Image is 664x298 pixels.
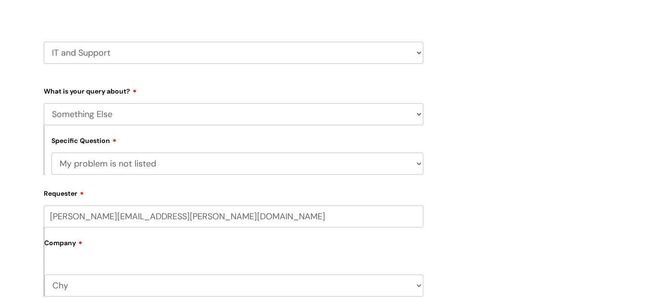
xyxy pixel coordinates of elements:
label: Requester [44,186,423,198]
label: Specific Question [51,135,117,145]
label: Company [44,236,423,257]
input: Email [44,205,423,227]
label: What is your query about? [44,84,423,95]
